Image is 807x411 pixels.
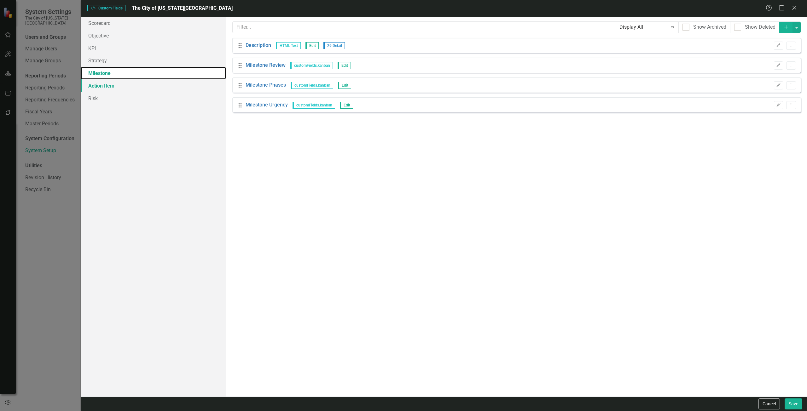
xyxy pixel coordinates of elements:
[323,42,345,49] span: 29 Detail
[81,54,226,67] a: Strategy
[758,398,780,409] button: Cancel
[246,101,288,109] a: Milestone Urgency
[291,82,333,89] span: customFields.kanban
[246,82,286,89] a: Milestone Phases
[338,62,351,69] span: Edit
[81,92,226,105] a: Risk
[293,102,335,109] span: customFields.kanban
[693,24,726,31] div: Show Archived
[81,42,226,54] a: KPI
[338,82,351,89] span: Edit
[246,42,271,49] a: Description
[785,398,802,409] button: Save
[132,5,233,11] span: The City of [US_STATE][GEOGRAPHIC_DATA]
[305,42,319,49] span: Edit
[81,79,226,92] a: Action Item
[619,24,668,31] div: Display All
[290,62,333,69] span: customFields.kanban
[81,67,226,79] a: Milestone
[81,29,226,42] a: Objective
[276,42,301,49] span: HTML Text
[745,24,775,31] div: Show Deleted
[87,5,125,11] span: Custom Fields
[340,102,353,109] span: Edit
[81,17,226,29] a: Scorecard
[246,62,286,69] a: Milestone Review
[232,21,615,33] input: Filter...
